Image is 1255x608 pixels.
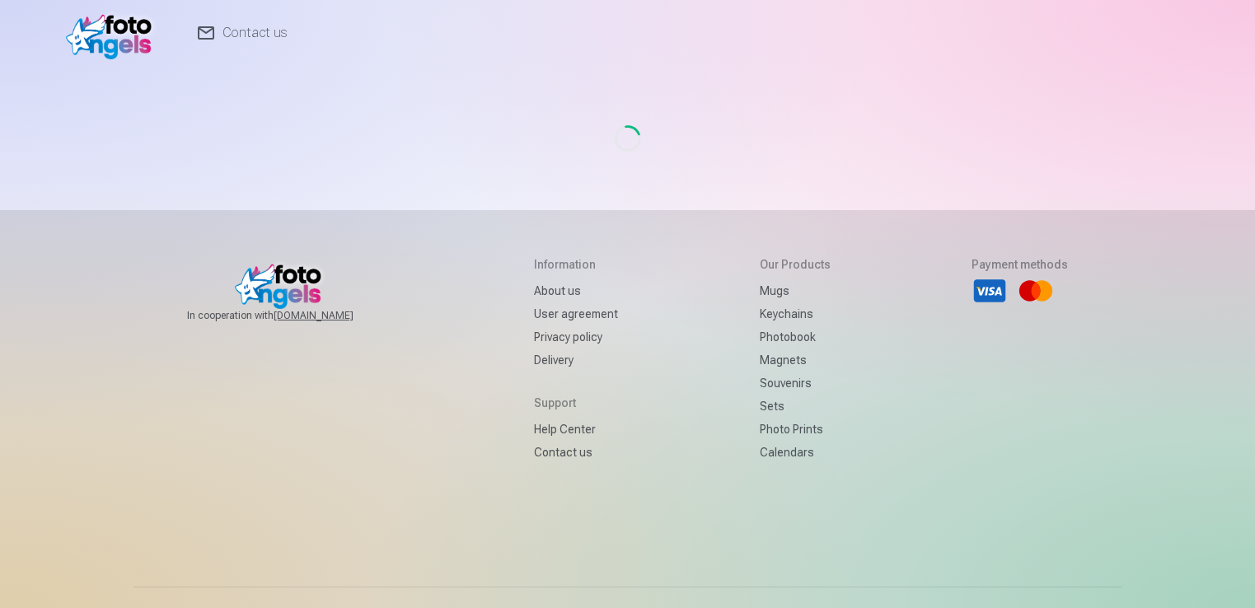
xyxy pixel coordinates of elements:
h5: Information [534,256,618,273]
a: Photobook [760,325,831,348]
a: Calendars [760,441,831,464]
a: Magnets [760,348,831,372]
a: Keychains [760,302,831,325]
img: /v1 [66,7,161,59]
a: Photo prints [760,418,831,441]
a: Sets [760,395,831,418]
a: Mugs [760,279,831,302]
a: About us [534,279,618,302]
a: Delivery [534,348,618,372]
a: Help Center [534,418,618,441]
a: Contact us [534,441,618,464]
a: Souvenirs [760,372,831,395]
a: Privacy policy [534,325,618,348]
a: [DOMAIN_NAME] [274,309,393,322]
span: In cooperation with [187,309,393,322]
li: Mastercard [1018,273,1054,309]
h5: Payment methods [972,256,1068,273]
h5: Support [534,395,618,411]
li: Visa [972,273,1008,309]
h5: Our products [760,256,831,273]
a: User agreement [534,302,618,325]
